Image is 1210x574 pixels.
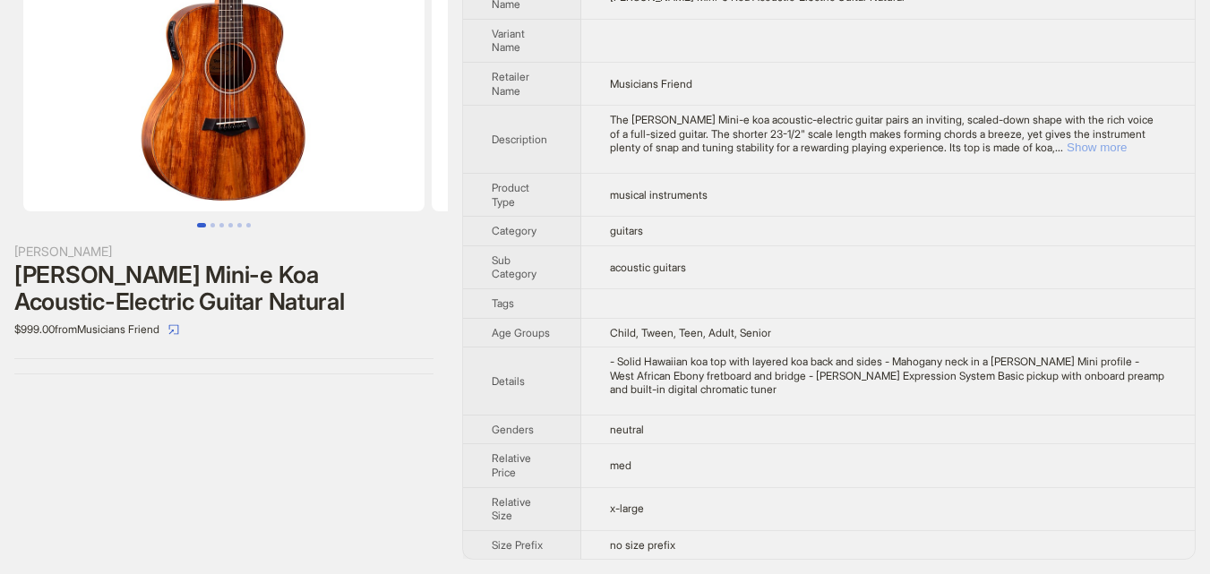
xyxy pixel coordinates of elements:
span: Details [492,374,525,388]
div: [PERSON_NAME] [14,242,433,261]
span: neutral [610,423,644,436]
div: - Solid Hawaiian koa top with layered koa back and sides - Mahogany neck in a Taylor GS Mini prof... [610,355,1166,397]
div: $999.00 from Musicians Friend [14,315,433,344]
span: no size prefix [610,538,675,552]
button: Go to slide 3 [219,223,224,227]
span: Retailer Name [492,70,529,98]
span: select [168,324,179,335]
span: Relative Size [492,495,531,523]
span: Genders [492,423,534,436]
span: Age Groups [492,326,550,339]
button: Go to slide 4 [228,223,233,227]
span: Category [492,224,536,237]
span: Sub Category [492,253,536,281]
span: Size Prefix [492,538,543,552]
span: ... [1055,141,1063,154]
span: Description [492,133,547,146]
span: med [610,458,631,472]
span: acoustic guitars [610,261,686,274]
button: Go to slide 5 [237,223,242,227]
span: Tags [492,296,514,310]
span: musical instruments [610,188,708,201]
button: Expand [1067,141,1127,154]
div: [PERSON_NAME] Mini-e Koa Acoustic-Electric Guitar Natural [14,261,433,315]
span: Child, Tween, Teen, Adult, Senior [610,326,771,339]
button: Go to slide 1 [197,223,206,227]
span: Variant Name [492,27,525,55]
span: x-large [610,501,644,515]
span: Product Type [492,181,529,209]
div: The Taylor GS Mini-e koa acoustic-electric guitar pairs an inviting, scaled-down shape with the r... [610,113,1166,155]
button: Go to slide 6 [246,223,251,227]
span: guitars [610,224,643,237]
button: Go to slide 2 [210,223,215,227]
span: The [PERSON_NAME] Mini-e koa acoustic-electric guitar pairs an inviting, scaled-down shape with t... [610,113,1154,154]
span: Musicians Friend [610,77,692,90]
span: Relative Price [492,451,531,479]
